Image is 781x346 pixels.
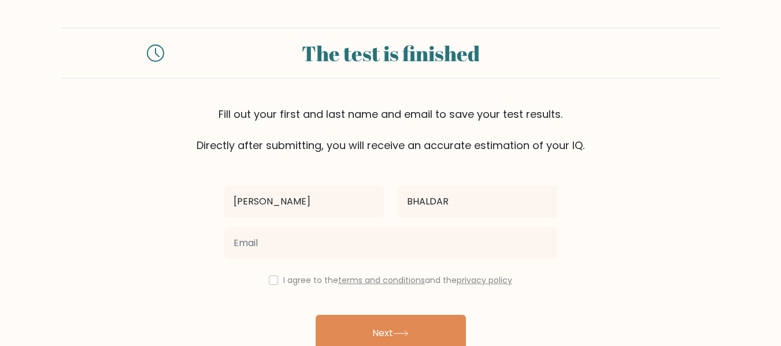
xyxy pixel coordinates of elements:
div: The test is finished [178,38,604,69]
label: I agree to the and the [283,274,512,286]
a: terms and conditions [338,274,425,286]
input: First name [224,185,384,218]
input: Email [224,227,557,259]
div: Fill out your first and last name and email to save your test results. Directly after submitting,... [61,106,720,153]
input: Last name [398,185,557,218]
a: privacy policy [457,274,512,286]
